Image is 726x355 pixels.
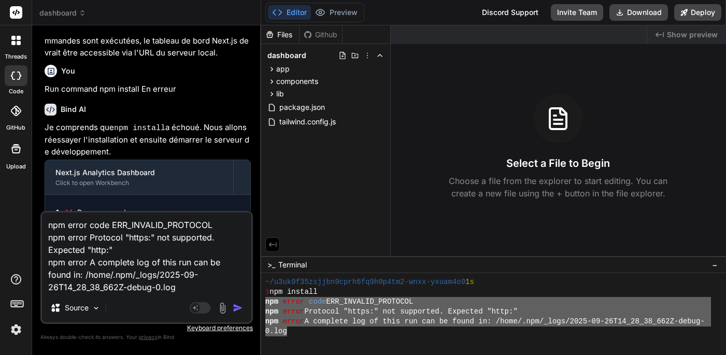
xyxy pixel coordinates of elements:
[710,257,720,273] button: −
[278,116,337,128] span: tailwind.config.js
[667,30,718,40] span: Show preview
[217,302,229,314] img: attachment
[282,297,304,307] span: error
[506,156,610,171] h3: Select a File to Begin
[77,207,240,218] span: Run command
[45,24,251,59] p: Cela devrait relancer le processus. Une fois que les commandes sont exécutées, le tableau de bord...
[55,167,223,178] div: Next.js Analytics Dashboard
[282,317,304,326] span: error
[674,4,721,21] button: Deploy
[268,5,311,20] button: Editor
[476,4,545,21] div: Discord Support
[55,179,223,187] div: Click to open Workbench
[261,30,299,40] div: Files
[139,334,158,340] span: privacy
[40,324,253,332] p: Keyboard preferences
[9,87,23,96] label: code
[265,287,269,297] span: ❯
[282,307,304,317] span: error
[276,76,318,87] span: components
[276,64,290,74] span: app
[61,104,86,115] h6: Bind AI
[6,162,26,171] label: Upload
[304,307,517,317] span: Protocol "https:" not supported. Expected "http:"
[267,50,306,61] span: dashboard
[278,101,326,113] span: package.json
[278,260,307,270] span: Terminal
[465,277,474,287] span: 1s
[61,66,75,76] h6: You
[45,160,233,194] button: Next.js Analytics DashboardClick to open Workbench
[609,4,668,21] button: Download
[233,303,243,313] img: icon
[7,321,25,338] img: settings
[712,260,718,270] span: −
[39,8,86,18] span: dashboard
[309,297,326,307] span: code
[6,123,25,132] label: GitHub
[265,297,278,307] span: npm
[92,304,101,313] img: Pick Models
[551,4,603,21] button: Invite Team
[442,175,674,200] p: Choose a file from the explorer to start editing. You can create a new file using the + button in...
[5,52,27,61] label: threads
[265,326,287,336] span: 0.log
[45,83,251,95] p: Run command npm install En erreur
[265,277,465,287] span: ~/u3uk0f35zsjjbn9cprh6fq9h0p4tm2-wnxx-yxuam4o9
[45,122,251,158] p: Je comprends que a échoué. Nous allons réessayer l'installation et ensuite démarrer le serveur de...
[42,212,251,293] textarea: npm error code ERR_INVALID_PROTOCOL npm error Protocol "https:" not supported. Expected "http:" n...
[267,260,275,270] span: >_
[269,287,317,297] span: npm install
[311,5,362,20] button: Preview
[304,317,704,326] span: A complete log of this run can be found in: /home/.npm/_logs/2025-09-26T14_28_38_662Z-debug-
[265,307,278,317] span: npm
[326,297,413,307] span: ERR_INVALID_PROTOCOL
[265,317,278,326] span: npm
[276,89,284,99] span: lib
[40,332,253,342] p: Always double-check its answers. Your in Bind
[114,124,165,133] code: npm install
[65,303,89,313] p: Source
[300,30,342,40] div: Github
